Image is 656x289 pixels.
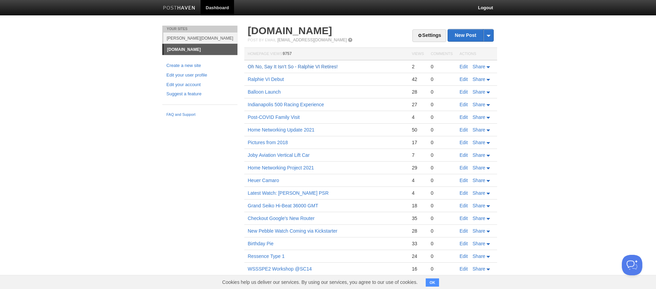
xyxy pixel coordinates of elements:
[460,241,468,246] a: Edit
[460,203,468,208] a: Edit
[412,253,424,259] div: 24
[473,140,485,145] span: Share
[248,25,332,36] a: [DOMAIN_NAME]
[163,32,237,44] a: [PERSON_NAME][DOMAIN_NAME]
[460,165,468,170] a: Edit
[460,127,468,133] a: Edit
[166,81,233,88] a: Edit your account
[460,64,468,69] a: Edit
[431,240,453,247] div: 0
[412,139,424,146] div: 17
[431,89,453,95] div: 0
[426,278,439,287] button: OK
[248,152,310,158] a: Joby Aviation Vertical Lift Car
[412,203,424,209] div: 18
[412,114,424,120] div: 4
[248,140,288,145] a: Pictures from 2018
[248,228,337,234] a: New Pebble Watch Coming via Kickstarter
[163,6,195,11] img: Posthaven-bar
[164,44,237,55] a: [DOMAIN_NAME]
[460,89,468,95] a: Edit
[473,253,485,259] span: Share
[412,64,424,70] div: 2
[473,89,485,95] span: Share
[248,102,324,107] a: Indianapolis 500 Racing Experience
[248,77,284,82] a: Ralphie VI Debut
[248,203,318,208] a: Grand Seiko Hi-Beat 36000 GMT
[473,203,485,208] span: Share
[248,114,300,120] a: Post-COVID Family Visit
[431,190,453,196] div: 0
[215,275,424,289] span: Cookies help us deliver our services. By using our services, you agree to our use of cookies.
[431,177,453,183] div: 0
[166,72,233,79] a: Edit your user profile
[431,101,453,108] div: 0
[460,216,468,221] a: Edit
[244,48,408,60] th: Homepage Views
[248,190,329,196] a: Latest Watch: [PERSON_NAME] PSR
[460,228,468,234] a: Edit
[166,62,233,69] a: Create a new site
[473,216,485,221] span: Share
[166,91,233,98] a: Suggest a feature
[431,76,453,82] div: 0
[473,178,485,183] span: Share
[412,29,446,42] a: Settings
[248,127,314,133] a: Home Networking Update 2021
[460,253,468,259] a: Edit
[412,228,424,234] div: 28
[460,190,468,196] a: Edit
[248,178,279,183] a: Heuer Camaro
[162,26,237,32] li: Your Sites
[431,64,453,70] div: 0
[431,215,453,221] div: 0
[473,228,485,234] span: Share
[412,266,424,272] div: 16
[473,152,485,158] span: Share
[412,89,424,95] div: 28
[427,48,456,60] th: Comments
[408,48,427,60] th: Views
[248,38,276,42] span: Post by Email
[166,112,233,118] a: FAQ and Support
[431,165,453,171] div: 0
[248,253,285,259] a: Ressence Type 1
[248,165,314,170] a: Home Networking Project 2021
[456,48,497,60] th: Actions
[473,190,485,196] span: Share
[248,266,312,272] a: WSSSPE2 Workshop @SC14
[248,64,338,69] a: Oh No, Say It Isn't So - Ralphie VI Retires!
[412,177,424,183] div: 4
[473,114,485,120] span: Share
[431,228,453,234] div: 0
[431,114,453,120] div: 0
[460,114,468,120] a: Edit
[460,266,468,272] a: Edit
[622,255,642,275] iframe: Help Scout Beacon - Open
[412,76,424,82] div: 42
[460,140,468,145] a: Edit
[412,240,424,247] div: 33
[412,101,424,108] div: 27
[248,216,315,221] a: Checkout Google's New Router
[473,127,485,133] span: Share
[248,89,281,95] a: Balloon Launch
[448,29,493,41] a: New Post
[431,253,453,259] div: 0
[412,215,424,221] div: 35
[431,127,453,133] div: 0
[248,241,273,246] a: Birthday Pie
[473,241,485,246] span: Share
[431,266,453,272] div: 0
[473,64,485,69] span: Share
[460,102,468,107] a: Edit
[412,165,424,171] div: 29
[412,152,424,158] div: 7
[412,127,424,133] div: 50
[460,152,468,158] a: Edit
[277,38,347,42] a: [EMAIL_ADDRESS][DOMAIN_NAME]
[283,51,292,56] span: 9757
[473,77,485,82] span: Share
[412,190,424,196] div: 4
[473,102,485,107] span: Share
